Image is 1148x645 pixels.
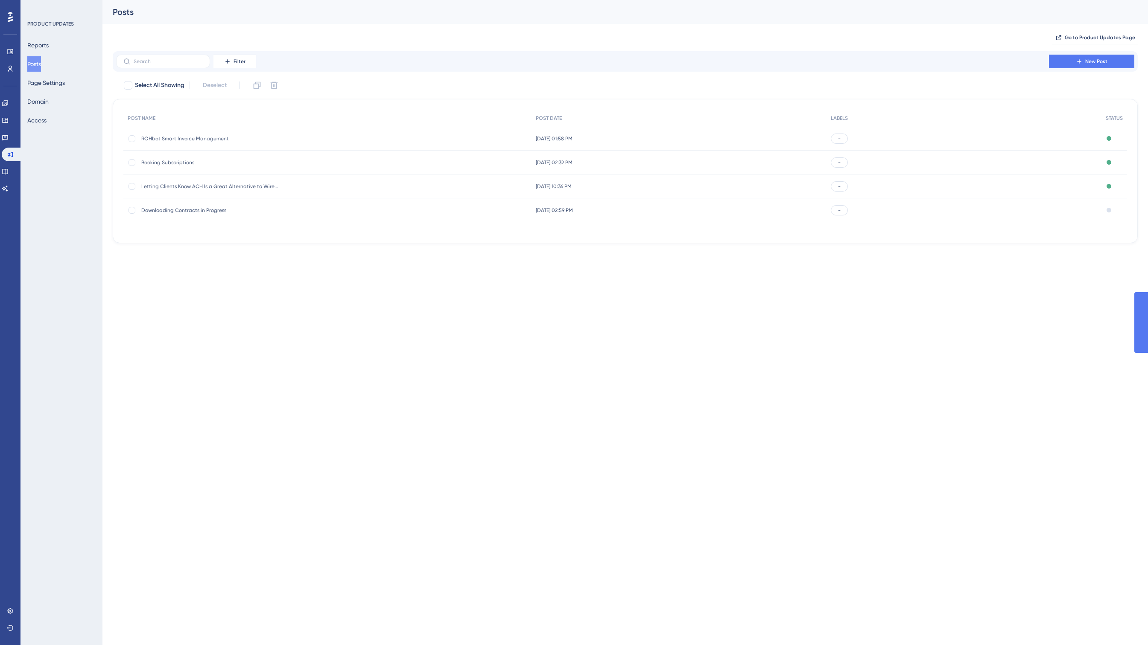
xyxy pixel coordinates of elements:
[27,56,41,72] button: Posts
[838,207,841,214] span: -
[1065,34,1135,41] span: Go to Product Updates Page
[195,78,234,93] button: Deselect
[27,20,74,27] div: PRODUCT UPDATES
[838,159,841,166] span: -
[203,80,227,90] span: Deselect
[213,55,256,68] button: Filter
[141,135,278,142] span: ROHbot Smart Invoice Management
[27,94,49,109] button: Domain
[141,207,278,214] span: Downloading Contracts in Progress
[1085,58,1107,65] span: New Post
[134,58,203,64] input: Search
[141,183,278,190] span: Letting Clients Know ACH Is a Great Alternative to Wire Payments
[1052,31,1138,44] button: Go to Product Updates Page
[113,6,1116,18] div: Posts
[536,207,573,214] span: [DATE] 02:59 PM
[27,75,65,90] button: Page Settings
[141,159,278,166] span: Booking Subscriptions
[536,115,562,122] span: POST DATE
[135,80,184,90] span: Select All Showing
[1112,611,1138,637] iframe: UserGuiding AI Assistant Launcher
[27,113,47,128] button: Access
[536,183,572,190] span: [DATE] 10:36 PM
[128,115,155,122] span: POST NAME
[536,135,573,142] span: [DATE] 01:58 PM
[27,38,49,53] button: Reports
[1106,115,1123,122] span: STATUS
[838,135,841,142] span: -
[1049,55,1134,68] button: New Post
[831,115,848,122] span: LABELS
[838,183,841,190] span: -
[234,58,245,65] span: Filter
[536,159,573,166] span: [DATE] 02:32 PM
